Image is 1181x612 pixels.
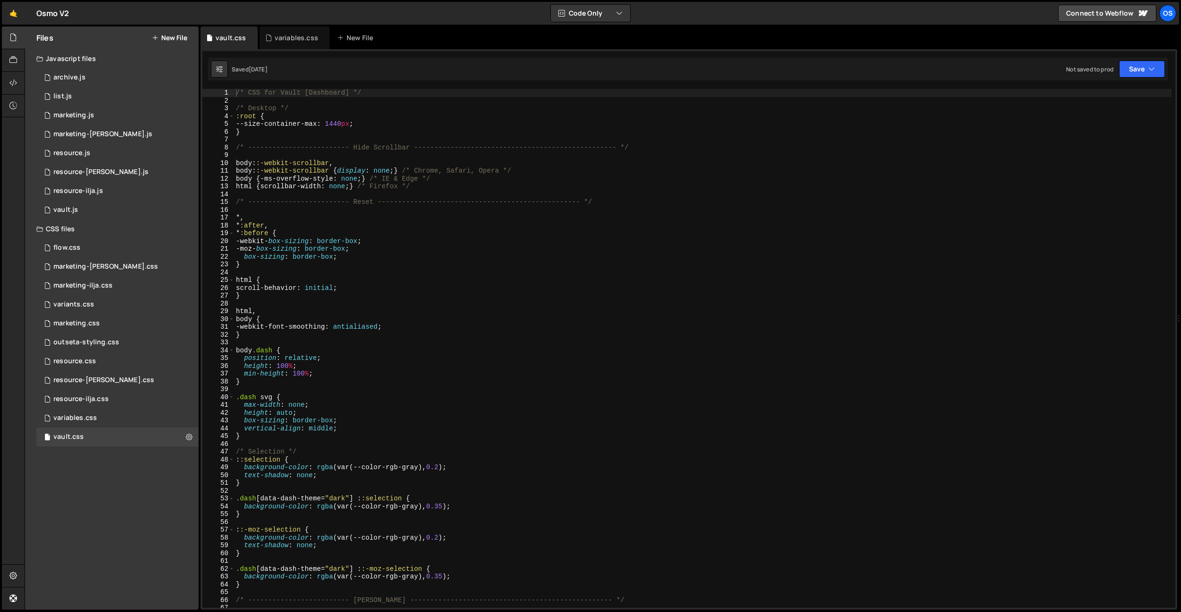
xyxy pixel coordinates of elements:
div: 20 [202,237,234,245]
div: 16596/46284.css [36,257,199,276]
div: 16596/45424.js [36,125,199,144]
div: 26 [202,284,234,292]
div: resource.js [53,149,90,157]
div: 24 [202,269,234,277]
div: resource-ilja.js [53,187,103,195]
div: 28 [202,300,234,308]
div: Javascript files [25,49,199,68]
div: resource.css [53,357,96,366]
div: CSS files [25,219,199,238]
div: 65 [202,588,234,596]
div: list.js [53,92,72,101]
div: 54 [202,503,234,511]
div: marketing.js [53,111,94,120]
div: variables.css [275,33,318,43]
div: 61 [202,557,234,565]
div: Saved [232,65,268,73]
a: Os [1159,5,1176,22]
div: 23 [202,261,234,269]
div: 16596/45446.css [36,314,199,333]
div: 7 [202,136,234,144]
div: 63 [202,573,234,581]
div: 60 [202,550,234,558]
div: 21 [202,245,234,253]
div: 6 [202,128,234,136]
div: 27 [202,292,234,300]
div: marketing-[PERSON_NAME].js [53,130,152,139]
div: 1 [202,89,234,97]
div: vault.js [53,206,78,214]
div: 16596/45133.js [36,201,199,219]
div: 29 [202,307,234,315]
div: 38 [202,378,234,386]
div: 14 [202,191,234,199]
div: 18 [202,222,234,230]
div: 62 [202,565,234,573]
div: Not saved to prod [1066,65,1113,73]
div: 43 [202,417,234,425]
div: 59 [202,542,234,550]
div: 36 [202,362,234,370]
div: resource-[PERSON_NAME].css [53,376,154,385]
div: 19 [202,229,234,237]
div: vault.css [53,433,84,441]
div: 13 [202,183,234,191]
div: 56 [202,518,234,526]
div: 44 [202,425,234,433]
div: 66 [202,596,234,604]
div: 51 [202,479,234,487]
div: 10 [202,159,234,167]
div: 33 [202,339,234,347]
div: marketing-ilja.css [53,281,113,290]
div: 53 [202,495,234,503]
div: archive.js [53,73,86,82]
button: New File [152,34,187,42]
div: 3 [202,105,234,113]
div: New File [337,33,377,43]
div: 41 [202,401,234,409]
div: 16596/46196.css [36,371,199,390]
a: Connect to Webflow [1058,5,1156,22]
div: 42 [202,409,234,417]
div: 49 [202,463,234,472]
div: 16596/45156.css [36,333,199,352]
div: Osmo V2 [36,8,69,19]
div: 48 [202,456,234,464]
div: 15 [202,198,234,206]
div: 16596/46199.css [36,352,199,371]
div: 47 [202,448,234,456]
div: 16596/45154.css [36,409,199,428]
div: 22 [202,253,234,261]
div: 16596/47731.css [36,276,199,295]
div: 30 [202,315,234,323]
div: 17 [202,214,234,222]
div: resource-ilja.css [53,395,109,403]
div: 16 [202,206,234,214]
div: 4 [202,113,234,121]
div: 9 [202,151,234,159]
div: 46 [202,440,234,448]
div: 39 [202,385,234,393]
div: 25 [202,276,234,284]
div: 45 [202,432,234,440]
div: [DATE] [249,65,268,73]
div: 16596/45511.css [36,295,199,314]
div: 52 [202,487,234,495]
div: outseta-styling.css [53,338,119,347]
div: 58 [202,534,234,542]
div: 57 [202,526,234,534]
div: 16596/45153.css [36,428,199,446]
div: 35 [202,354,234,362]
div: 37 [202,370,234,378]
div: 50 [202,472,234,480]
div: 11 [202,167,234,175]
div: 64 [202,581,234,589]
div: 67 [202,604,234,612]
div: 16596/46195.js [36,182,199,201]
div: 16596/46210.js [36,68,199,87]
div: 16596/45422.js [36,106,199,125]
div: 2 [202,97,234,105]
div: 12 [202,175,234,183]
div: variables.css [53,414,97,422]
a: 🤙 [2,2,25,25]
